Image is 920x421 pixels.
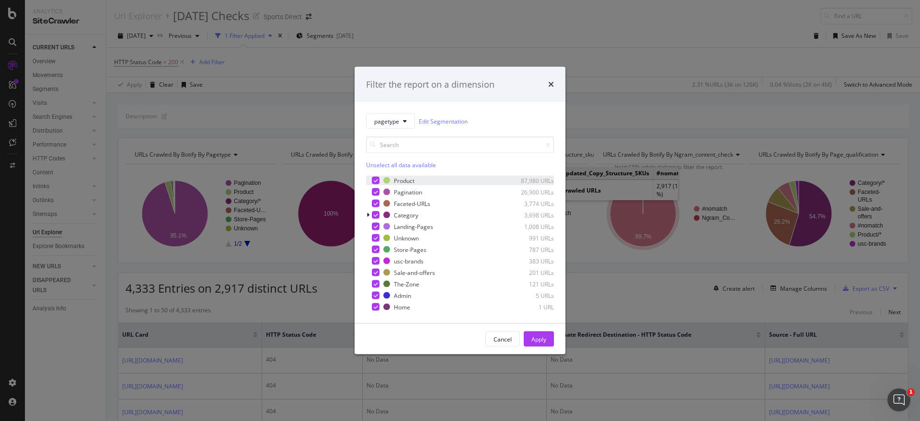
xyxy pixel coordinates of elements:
[494,335,512,343] div: Cancel
[507,268,554,276] div: 201 URLs
[366,161,554,169] div: Unselect all data available
[366,114,415,129] button: pagetype
[366,78,494,91] div: Filter the report on a dimension
[507,245,554,253] div: 787 URLs
[507,211,554,219] div: 3,698 URLs
[485,331,520,347] button: Cancel
[394,234,419,242] div: Unknown
[507,257,554,265] div: 383 URLs
[548,78,554,91] div: times
[507,176,554,184] div: 87,980 URLs
[394,211,418,219] div: Category
[507,188,554,196] div: 26,900 URLs
[531,335,546,343] div: Apply
[394,291,411,299] div: Admin
[394,245,426,253] div: Store-Pages
[394,280,419,288] div: The-Zone
[907,388,915,396] span: 1
[394,257,424,265] div: usc-brands
[374,117,399,125] span: pagetype
[507,199,554,207] div: 3,774 URLs
[394,188,422,196] div: Pagination
[419,116,468,126] a: Edit Segmentation
[507,234,554,242] div: 991 URLs
[394,303,410,311] div: Home
[355,67,565,354] div: modal
[887,388,910,411] iframe: Intercom live chat
[507,222,554,230] div: 1,008 URLs
[507,291,554,299] div: 5 URLs
[394,222,433,230] div: Landing-Pages
[524,331,554,347] button: Apply
[366,137,554,153] input: Search
[507,303,554,311] div: 1 URL
[394,199,430,207] div: Faceted-URLs
[394,176,414,184] div: Product
[394,268,435,276] div: Sale-and-offers
[507,280,554,288] div: 121 URLs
